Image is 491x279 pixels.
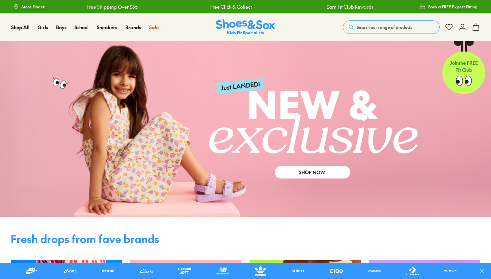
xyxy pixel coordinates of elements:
a: Store Finder [13,1,45,13]
a: Free Click & Collect [210,3,251,10]
span: Book a FREE Expert Fitting [428,4,478,10]
a: Jointhe FREE Fit Club [442,41,485,94]
span: Store Finder [21,4,45,10]
p: the FREE Fit Club [442,54,485,79]
a: Earn Fit Club Rewards [326,3,373,10]
a: Book a FREE Expert Fitting [420,1,478,13]
a: School [75,24,89,31]
span: Search our range of products [357,24,412,30]
a: Sale [149,24,159,31]
span: Join [450,59,459,66]
button: Search our range of products [343,20,440,34]
a: Shoes & Sox [216,19,275,36]
a: Boys [56,24,66,31]
a: Brands [125,24,141,31]
a: Sneakers [97,24,117,31]
a: Shop All [11,24,30,31]
img: SNS_Logo_Responsive.svg [216,19,275,36]
a: Free Shipping Over $85 [86,3,137,10]
a: Girls [38,24,48,31]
